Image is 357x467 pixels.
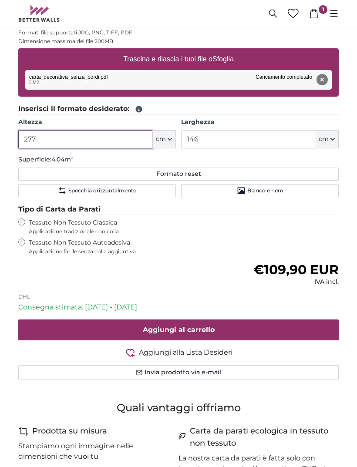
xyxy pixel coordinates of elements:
p: Superficie: [18,155,339,164]
span: cm [319,135,329,144]
legend: Tipo di Carta da Parati [18,204,339,215]
label: Tessuto Non Tessuto Classica [29,218,207,235]
h3: Quali vantaggi offriamo [18,401,339,415]
u: Sfoglia [212,55,234,63]
button: Invia prodotto via e-mail [18,365,339,380]
div: IVA incl. [253,278,339,286]
button: cm [152,130,176,148]
p: Stampiamo ogni immagine nelle dimensioni che vuoi tu [18,441,172,462]
label: Larghezza [181,118,339,127]
p: Consegna stimata: [DATE] - [DATE] [18,302,339,312]
img: Betterwalls [18,5,60,22]
span: Specchia orizzontalmente [68,187,136,194]
h4: Prodotta su misura [32,425,107,437]
span: €109,90 EUR [253,262,339,278]
span: Aggiungi al carrello [143,326,215,334]
legend: Inserisci il formato desiderato: [18,104,339,114]
p: Formati file supportati JPG, PNG, TIFF, PDF. [18,29,339,36]
span: Applicazione tradizionale con colla [29,228,207,235]
button: Formato reset [18,168,339,181]
label: Altezza [18,118,176,127]
span: cm [156,135,166,144]
label: Trascina e rilascia i tuoi file o [120,50,237,68]
span: Bianco e nero [247,187,283,194]
label: Tessuto Non Tessuto Autoadesiva [29,239,237,255]
p: Dimensione massima del file 200MB. [18,38,339,45]
button: cm [315,130,339,148]
span: 1 [319,5,327,14]
p: DHL [18,293,339,300]
span: 4.04m² [51,155,74,163]
span: Applicazione facile senza colla aggiuntiva [29,248,237,255]
button: Specchia orizzontalmente [18,184,176,197]
button: Aggiungi alla Lista Desideri [18,347,339,358]
button: Aggiungi al carrello [18,319,339,340]
h4: Carta da parati ecologica in tessuto non tessuto [190,425,332,450]
button: Bianco e nero [181,184,339,197]
span: Aggiungi alla Lista Desideri [139,347,232,358]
